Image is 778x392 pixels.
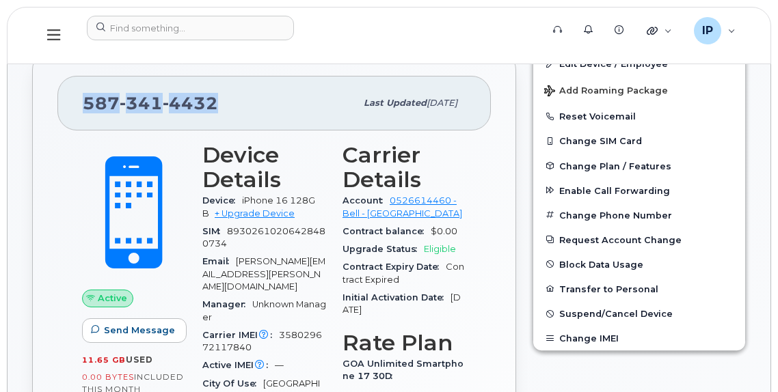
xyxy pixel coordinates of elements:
span: Account [343,195,390,206]
a: 0526614460 - Bell - [GEOGRAPHIC_DATA] [343,195,462,218]
span: GOA Unlimited Smartphone 17 30D [343,359,464,381]
h3: Carrier Details [343,143,466,192]
span: Carrier IMEI [202,330,279,340]
button: Reset Voicemail [533,104,745,128]
span: [PERSON_NAME][EMAIL_ADDRESS][PERSON_NAME][DOMAIN_NAME] [202,256,325,292]
span: [DATE] [427,98,457,108]
span: 341 [120,93,163,113]
button: Block Data Usage [533,252,745,277]
span: Change Plan / Features [559,160,671,171]
h3: Device Details [202,143,326,192]
button: Change SIM Card [533,128,745,153]
span: — [275,360,284,370]
h3: Rate Plan [343,331,466,355]
span: SIM [202,226,227,236]
span: Contract Expired [343,262,464,284]
span: Unknown Manager [202,299,326,322]
span: 0.00 Bytes [82,372,134,382]
button: Send Message [82,318,187,343]
button: Change Phone Number [533,203,745,227]
span: Send Message [104,324,175,337]
span: Contract Expiry Date [343,262,446,272]
div: Quicklinks [637,17,682,44]
span: 11.65 GB [82,355,126,365]
span: Contract balance [343,226,431,236]
span: Add Roaming Package [544,85,668,98]
a: + Upgrade Device [215,208,295,219]
span: IP [702,23,713,39]
span: Suspend/Cancel Device [559,309,673,319]
span: iPhone 16 128GB [202,195,315,218]
span: Device [202,195,242,206]
input: Find something... [87,16,294,40]
button: Add Roaming Package [533,76,745,104]
span: Eligible [424,244,456,254]
span: City Of Use [202,378,263,389]
span: Email [202,256,236,266]
div: Ian Pitt [684,17,745,44]
button: Transfer to Personal [533,277,745,301]
span: used [126,354,153,365]
button: Request Account Change [533,227,745,252]
span: 4432 [163,93,218,113]
span: Upgrade Status [343,244,424,254]
button: Enable Call Forwarding [533,178,745,203]
button: Suspend/Cancel Device [533,301,745,326]
button: Change Plan / Features [533,154,745,178]
span: Enable Call Forwarding [559,185,670,195]
span: Last updated [364,98,427,108]
span: Manager [202,299,252,309]
span: Active IMEI [202,360,275,370]
span: 587 [83,93,218,113]
span: 89302610206428480734 [202,226,325,249]
span: Active [98,292,127,305]
button: Change IMEI [533,326,745,350]
span: Initial Activation Date [343,292,451,303]
span: $0.00 [431,226,457,236]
